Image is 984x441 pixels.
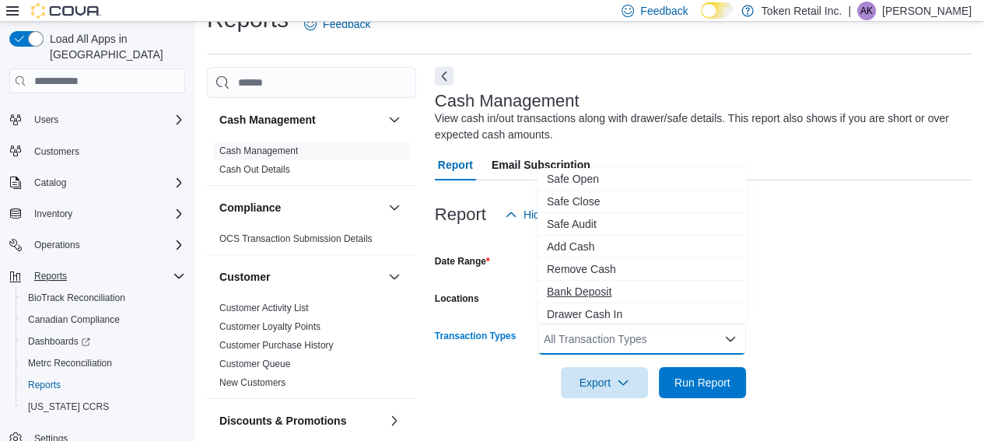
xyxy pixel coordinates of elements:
[28,110,65,129] button: Users
[524,207,605,222] span: Hide Parameters
[219,163,290,176] span: Cash Out Details
[435,92,580,110] h3: Cash Management
[28,267,185,285] span: Reports
[22,310,185,329] span: Canadian Compliance
[538,303,746,326] button: Drawer Cash In
[538,281,746,303] button: Bank Deposit
[219,359,290,369] a: Customer Queue
[435,67,453,86] button: Next
[16,396,191,418] button: [US_STATE] CCRS
[28,401,109,413] span: [US_STATE] CCRS
[28,173,72,192] button: Catalog
[882,2,972,20] p: [PERSON_NAME]
[219,302,309,314] span: Customer Activity List
[547,306,737,322] span: Drawer Cash In
[219,269,382,285] button: Customer
[323,16,370,32] span: Feedback
[659,367,746,398] button: Run Report
[547,194,737,209] span: Safe Close
[219,358,290,370] span: Customer Queue
[570,367,639,398] span: Export
[435,110,964,143] div: View cash in/out transactions along with drawer/safe details. This report also shows if you are s...
[22,289,131,307] a: BioTrack Reconciliation
[16,287,191,309] button: BioTrack Reconciliation
[219,112,316,128] h3: Cash Management
[701,2,734,19] input: Dark Mode
[547,216,737,232] span: Safe Audit
[219,145,298,157] span: Cash Management
[547,171,737,187] span: Safe Open
[22,397,185,416] span: Washington CCRS
[219,112,382,128] button: Cash Management
[3,109,191,131] button: Users
[762,2,842,20] p: Token Retail Inc.
[28,142,185,161] span: Customers
[16,331,191,352] a: Dashboards
[385,198,404,217] button: Compliance
[219,303,309,313] a: Customer Activity List
[219,340,334,351] a: Customer Purchase History
[538,168,746,416] div: Choose from the following options
[34,114,58,126] span: Users
[435,292,479,305] label: Locations
[219,233,373,245] span: OCS Transaction Submission Details
[435,255,490,268] label: Date Range
[547,261,737,277] span: Remove Cash
[28,205,79,223] button: Inventory
[34,177,66,189] span: Catalog
[538,168,746,191] button: Safe Open
[28,357,112,369] span: Metrc Reconciliation
[219,376,285,389] span: New Customers
[207,299,416,398] div: Customer
[28,236,185,254] span: Operations
[44,31,185,62] span: Load All Apps in [GEOGRAPHIC_DATA]
[219,200,281,215] h3: Compliance
[857,2,876,20] div: Ashish Kapoor
[28,313,120,326] span: Canadian Compliance
[28,292,125,304] span: BioTrack Reconciliation
[22,376,185,394] span: Reports
[538,213,746,236] button: Safe Audit
[219,145,298,156] a: Cash Management
[860,2,873,20] span: AK
[3,172,191,194] button: Catalog
[219,320,320,333] span: Customer Loyalty Points
[22,354,185,373] span: Metrc Reconciliation
[34,239,80,251] span: Operations
[28,110,185,129] span: Users
[219,413,346,429] h3: Discounts & Promotions
[22,397,115,416] a: [US_STATE] CCRS
[28,267,73,285] button: Reports
[22,332,185,351] span: Dashboards
[22,289,185,307] span: BioTrack Reconciliation
[3,234,191,256] button: Operations
[538,236,746,258] button: Add Cash
[34,145,79,158] span: Customers
[22,376,67,394] a: Reports
[538,191,746,213] button: Safe Close
[28,205,185,223] span: Inventory
[22,332,96,351] a: Dashboards
[28,379,61,391] span: Reports
[28,173,185,192] span: Catalog
[219,269,270,285] h3: Customer
[219,413,382,429] button: Discounts & Promotions
[435,205,486,224] h3: Report
[219,164,290,175] a: Cash Out Details
[28,142,86,161] a: Customers
[219,321,320,332] a: Customer Loyalty Points
[848,2,851,20] p: |
[16,374,191,396] button: Reports
[499,199,611,230] button: Hide Parameters
[28,335,90,348] span: Dashboards
[298,9,376,40] a: Feedback
[3,265,191,287] button: Reports
[385,110,404,129] button: Cash Management
[435,330,516,342] label: Transaction Types
[547,239,737,254] span: Add Cash
[538,258,746,281] button: Remove Cash
[16,352,191,374] button: Metrc Reconciliation
[385,268,404,286] button: Customer
[724,333,737,345] button: Close list of options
